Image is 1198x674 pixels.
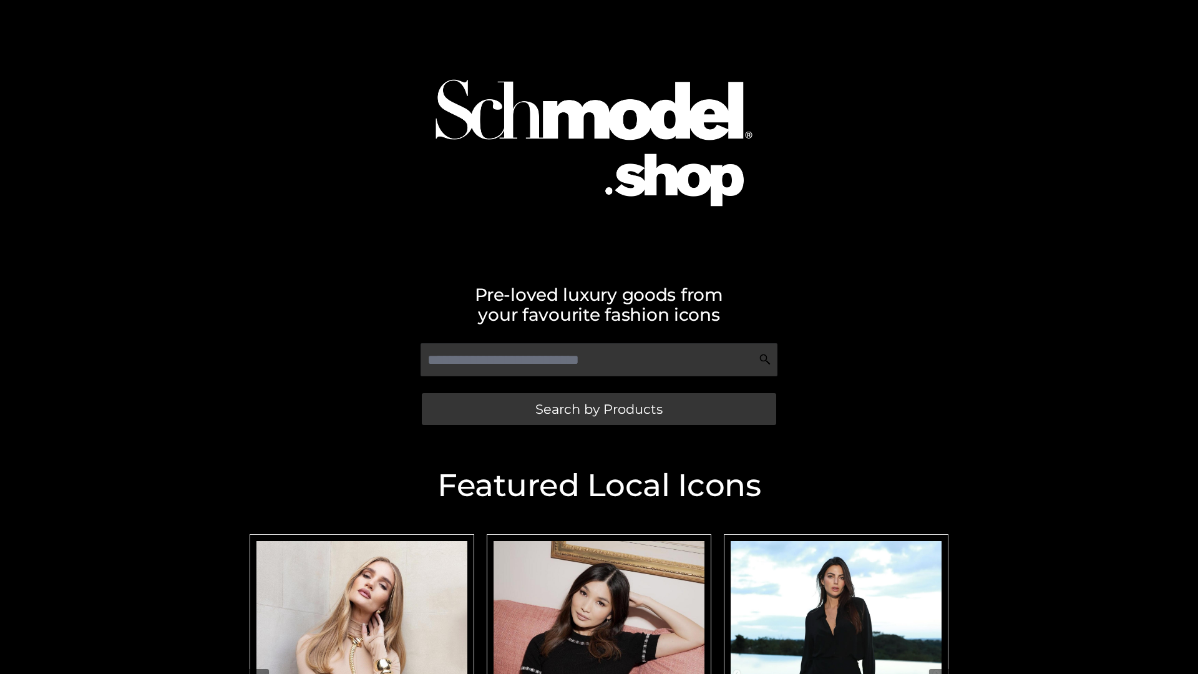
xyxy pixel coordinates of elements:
h2: Featured Local Icons​ [243,470,955,501]
span: Search by Products [535,403,663,416]
h2: Pre-loved luxury goods from your favourite fashion icons [243,285,955,325]
a: Search by Products [422,393,776,425]
img: Search Icon [759,353,771,366]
